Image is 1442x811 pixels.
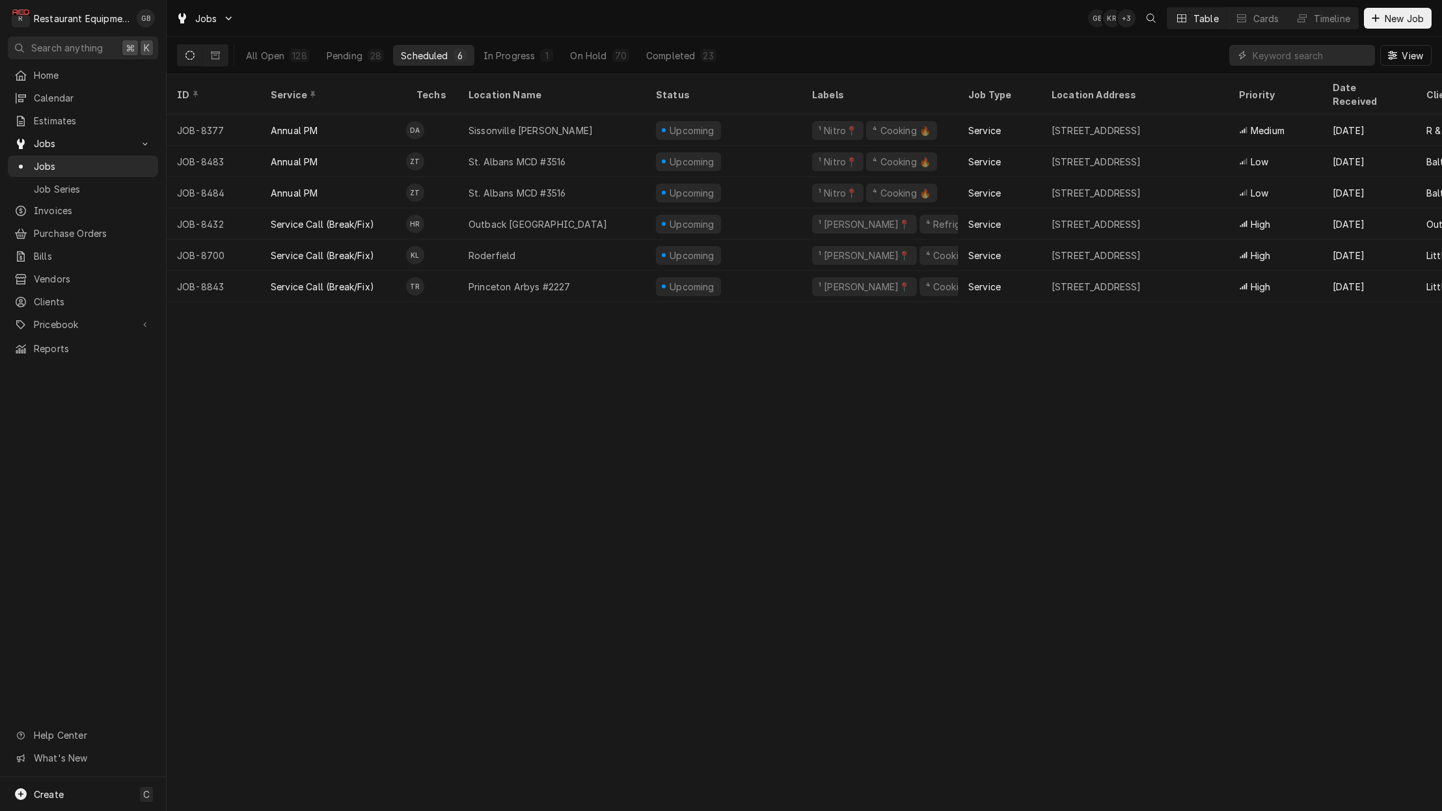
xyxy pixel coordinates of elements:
[271,124,318,137] div: Annual PM
[925,217,1007,231] div: ⁴ Refrigeration ❄️
[817,124,858,137] div: ¹ Nitro📍
[137,9,155,27] div: Gary Beaver's Avatar
[34,182,152,196] span: Job Series
[668,280,716,294] div: Upcoming
[406,215,424,233] div: HR
[968,217,1001,231] div: Service
[406,184,424,202] div: Zack Tussey's Avatar
[8,338,158,359] a: Reports
[167,115,260,146] div: JOB-8377
[817,217,912,231] div: ¹ [PERSON_NAME]📍
[8,178,158,200] a: Job Series
[34,204,152,217] span: Invoices
[646,49,695,62] div: Completed
[968,249,1001,262] div: Service
[1251,249,1271,262] span: High
[1253,45,1368,66] input: Keyword search
[8,200,158,221] a: Invoices
[1052,186,1141,200] div: [STREET_ADDRESS]
[271,280,374,294] div: Service Call (Break/Fix)
[34,137,132,150] span: Jobs
[292,49,306,62] div: 128
[34,728,150,742] span: Help Center
[406,184,424,202] div: ZT
[1322,240,1416,271] div: [DATE]
[1322,146,1416,177] div: [DATE]
[668,186,716,200] div: Upcoming
[167,177,260,208] div: JOB-8484
[1239,88,1309,102] div: Priority
[615,49,627,62] div: 70
[195,12,217,25] span: Jobs
[1399,49,1426,62] span: View
[469,88,633,102] div: Location Name
[469,280,570,294] div: Princeton Arbys #2227
[271,155,318,169] div: Annual PM
[1103,9,1121,27] div: Kelli Robinette's Avatar
[543,49,551,62] div: 1
[167,146,260,177] div: JOB-8483
[1103,9,1121,27] div: KR
[1322,208,1416,240] div: [DATE]
[871,186,932,200] div: ⁴ Cooking 🔥
[1251,155,1268,169] span: Low
[1333,81,1403,108] div: Date Received
[143,788,150,801] span: C
[8,87,158,109] a: Calendar
[370,49,381,62] div: 28
[1382,12,1426,25] span: New Job
[968,155,1001,169] div: Service
[34,318,132,331] span: Pricebook
[925,249,985,262] div: ⁴ Cooking 🔥
[469,249,516,262] div: Roderfield
[1322,115,1416,146] div: [DATE]
[8,223,158,244] a: Purchase Orders
[871,124,932,137] div: ⁴ Cooking 🔥
[401,49,448,62] div: Scheduled
[469,124,593,137] div: Sissonville [PERSON_NAME]
[34,249,152,263] span: Bills
[968,186,1001,200] div: Service
[1380,45,1432,66] button: View
[1052,124,1141,137] div: [STREET_ADDRESS]
[167,271,260,302] div: JOB-8843
[1253,12,1279,25] div: Cards
[668,124,716,137] div: Upcoming
[137,9,155,27] div: GB
[812,88,947,102] div: Labels
[271,249,374,262] div: Service Call (Break/Fix)
[1314,12,1350,25] div: Timeline
[1141,8,1162,29] button: Open search
[271,88,393,102] div: Service
[406,121,424,139] div: Dakota Arthur's Avatar
[1052,217,1141,231] div: [STREET_ADDRESS]
[456,49,464,62] div: 6
[406,277,424,296] div: Thomas Ross's Avatar
[8,724,158,746] a: Go to Help Center
[1193,12,1219,25] div: Table
[170,8,239,29] a: Go to Jobs
[8,314,158,335] a: Go to Pricebook
[271,186,318,200] div: Annual PM
[469,155,565,169] div: St. Albans MCD #3516
[167,240,260,271] div: JOB-8700
[177,88,247,102] div: ID
[1251,124,1285,137] span: Medium
[1088,9,1106,27] div: GB
[34,68,152,82] span: Home
[1088,9,1106,27] div: Gary Beaver's Avatar
[656,88,789,102] div: Status
[8,133,158,154] a: Go to Jobs
[34,227,152,240] span: Purchase Orders
[12,9,30,27] div: R
[34,751,150,765] span: What's New
[469,186,565,200] div: St. Albans MCD #3516
[406,152,424,171] div: ZT
[1052,155,1141,169] div: [STREET_ADDRESS]
[8,36,158,59] button: Search anything⌘K
[8,747,158,769] a: Go to What's New
[968,124,1001,137] div: Service
[34,12,129,25] div: Restaurant Equipment Diagnostics
[34,272,152,286] span: Vendors
[968,280,1001,294] div: Service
